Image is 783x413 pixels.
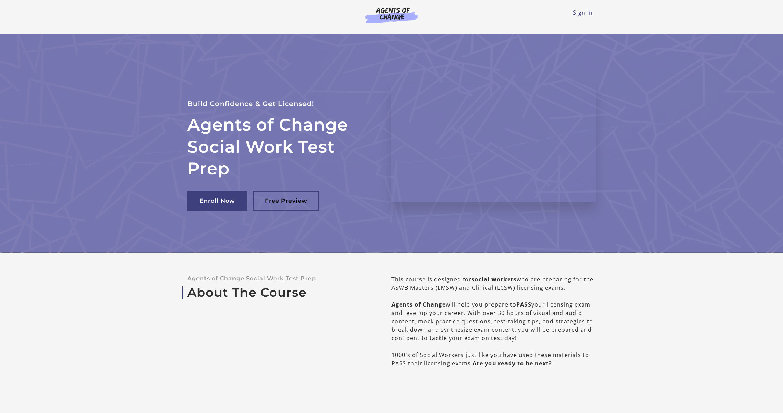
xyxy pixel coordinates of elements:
[516,301,531,308] b: PASS
[253,191,319,211] a: Free Preview
[187,98,375,110] p: Build Confidence & Get Licensed!
[573,9,593,16] a: Sign In
[391,301,446,308] b: Agents of Change
[187,275,369,282] p: Agents of Change Social Work Test Prep
[187,285,369,300] a: About The Course
[473,359,552,367] b: Are you ready to be next?
[391,275,596,367] div: This course is designed for who are preparing for the ASWB Masters (LMSW) and Clinical (LCSW) lic...
[472,275,517,283] b: social workers
[358,7,425,23] img: Agents of Change Logo
[187,191,247,211] a: Enroll Now
[187,114,375,179] h2: Agents of Change Social Work Test Prep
